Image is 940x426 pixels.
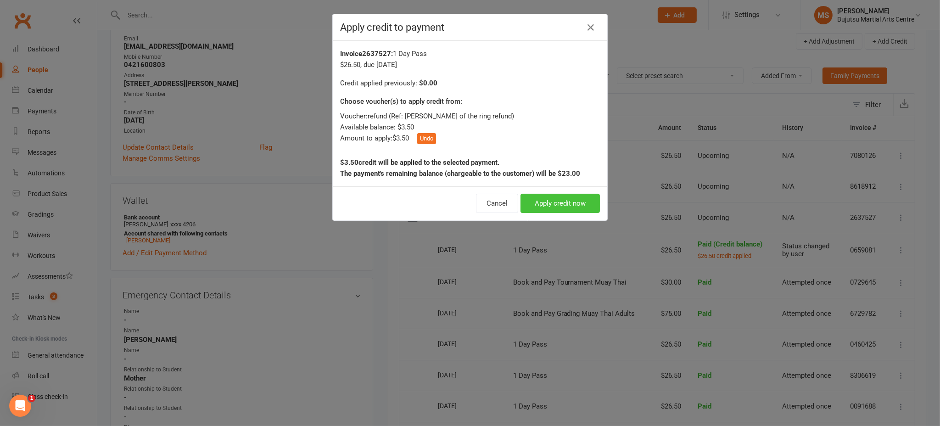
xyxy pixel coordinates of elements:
strong: Invoice 2637527 : [340,50,393,58]
strong: $3.50 credit will be applied to the selected payment. The payment's remaining balance (chargeable... [340,158,580,178]
button: Undo [417,133,436,144]
h4: Apply credit to payment [340,22,600,33]
span: 1 [28,395,35,402]
button: Cancel [476,194,518,213]
iframe: Intercom live chat [9,395,31,417]
div: Credit applied previously: [340,78,600,89]
button: Apply credit now [520,194,600,213]
strong: $0.00 [419,79,437,87]
div: 1 Day Pass $26.50 , due [DATE] [340,48,600,70]
a: Close [583,20,598,35]
div: Voucher: refund (Ref: [PERSON_NAME] of the ring refund) Available balance: $3.50 Amount to apply:... [340,111,600,144]
label: Choose voucher(s) to apply credit from: [340,96,462,107]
